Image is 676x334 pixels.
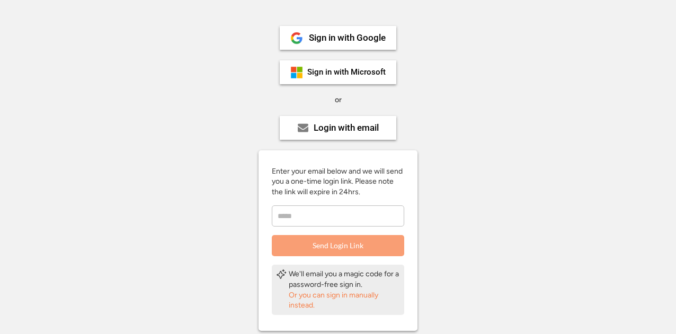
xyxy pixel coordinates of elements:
img: 1024px-Google__G__Logo.svg.png [290,32,303,44]
div: We'll email you a magic code for a password-free sign in. [289,269,400,290]
div: Enter your email below and we will send you a one-time login link. Please note the link will expi... [272,166,404,197]
div: Sign in with Google [309,33,386,42]
div: or [335,95,342,105]
div: Login with email [314,123,379,132]
img: ms-symbollockup_mssymbol_19.png [290,66,303,79]
div: Sign in with Microsoft [307,68,386,76]
div: Or you can sign in manually instead. [289,290,400,311]
button: Send Login Link [272,235,404,256]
